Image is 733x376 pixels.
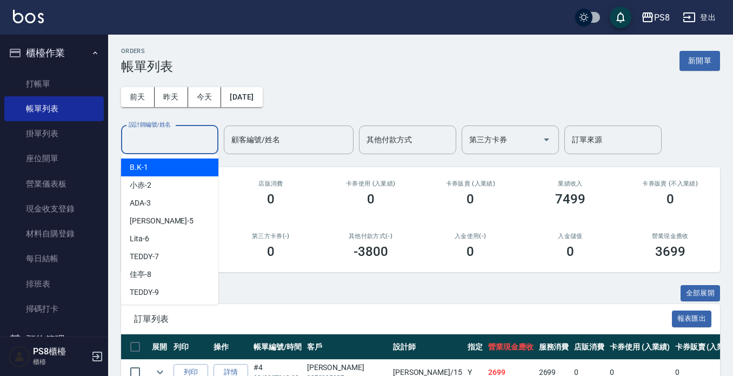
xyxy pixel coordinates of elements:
[334,180,408,187] h2: 卡券使用 (入業績)
[678,8,720,28] button: 登出
[633,233,707,240] h2: 營業現金應收
[4,171,104,196] a: 營業儀表板
[679,55,720,65] a: 新開單
[467,244,474,259] h3: 0
[4,121,104,146] a: 掛單列表
[121,48,173,55] h2: ORDERS
[4,71,104,96] a: 打帳單
[434,233,508,240] h2: 入金使用(-)
[304,334,390,360] th: 客戶
[129,121,171,129] label: 設計師編號/姓名
[171,334,211,360] th: 列印
[633,180,707,187] h2: 卡券販賣 (不入業績)
[267,192,275,207] h3: 0
[234,233,308,240] h2: 第三方卡券(-)
[4,326,104,354] button: 預約管理
[130,269,151,280] span: 佳亭 -8
[538,131,555,148] button: Open
[33,346,88,357] h5: PS8櫃檯
[251,334,304,360] th: 帳單編號/時間
[367,192,375,207] h3: 0
[390,334,465,360] th: 設計師
[567,244,574,259] h3: 0
[434,180,508,187] h2: 卡券販賣 (入業績)
[485,334,536,360] th: 營業現金應收
[130,251,159,262] span: TEDDY -7
[555,192,585,207] h3: 7499
[607,334,672,360] th: 卡券使用 (入業績)
[637,6,674,29] button: PS8
[121,87,155,107] button: 前天
[221,87,262,107] button: [DATE]
[4,272,104,296] a: 排班表
[672,311,712,327] button: 報表匯出
[334,233,408,240] h2: 其他付款方式(-)
[155,87,188,107] button: 昨天
[571,334,607,360] th: 店販消費
[467,192,474,207] h3: 0
[4,146,104,171] a: 座位開單
[4,246,104,271] a: 每日結帳
[188,87,222,107] button: 今天
[307,362,388,373] div: [PERSON_NAME]
[536,334,572,360] th: 服務消費
[121,59,173,74] h3: 帳單列表
[267,244,275,259] h3: 0
[211,334,251,360] th: 操作
[149,334,171,360] th: 展開
[672,313,712,324] a: 報表匯出
[234,180,308,187] h2: 店販消費
[681,285,721,302] button: 全部展開
[9,346,30,367] img: Person
[130,162,148,173] span: B.K -1
[13,10,44,23] img: Logo
[130,180,151,191] span: 小赤 -2
[4,196,104,221] a: 現金收支登錄
[654,11,670,24] div: PS8
[130,233,149,245] span: Lita -6
[667,192,674,207] h3: 0
[4,296,104,321] a: 掃碼打卡
[465,334,485,360] th: 指定
[130,197,151,209] span: ADA -3
[4,221,104,246] a: 材料自購登錄
[33,357,88,367] p: 櫃檯
[354,244,388,259] h3: -3800
[679,51,720,71] button: 新開單
[134,314,672,325] span: 訂單列表
[4,39,104,67] button: 櫃檯作業
[534,233,608,240] h2: 入金儲值
[130,215,194,227] span: [PERSON_NAME] -5
[610,6,631,28] button: save
[534,180,608,187] h2: 業績收入
[655,244,685,259] h3: 3699
[130,287,159,298] span: TEDDY -9
[4,96,104,121] a: 帳單列表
